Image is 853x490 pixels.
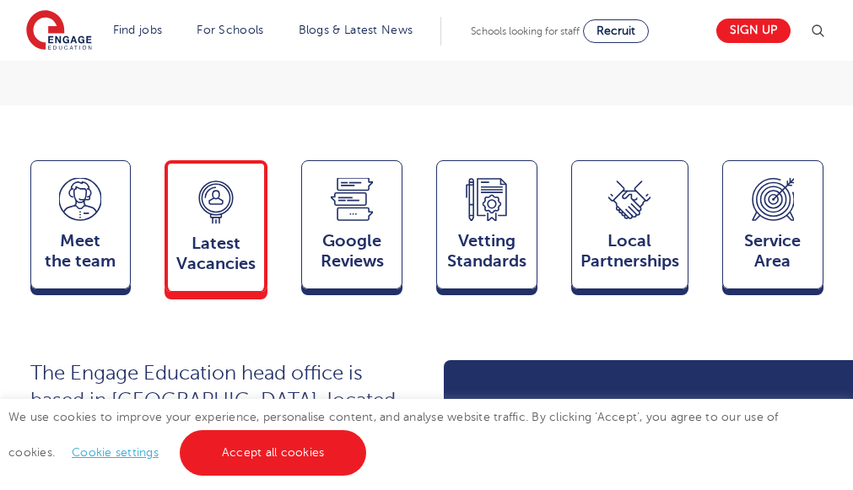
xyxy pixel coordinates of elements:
[299,24,413,36] a: Blogs & Latest News
[8,411,779,459] span: We use cookies to improve your experience, personalise content, and analyse website traffic. By c...
[165,160,267,299] a: LatestVacancies
[26,10,92,52] img: Engage Education
[72,446,159,459] a: Cookie settings
[571,160,688,297] a: Local Partnerships
[436,160,537,297] a: VettingStandards
[597,24,635,37] span: Recruit
[732,231,814,272] span: Service Area
[113,24,163,36] a: Find jobs
[445,231,528,272] span: Vetting Standards
[197,24,263,36] a: For Schools
[180,430,367,476] a: Accept all cookies
[310,231,393,272] span: Google Reviews
[716,19,791,43] a: Sign up
[40,231,122,272] span: Meet the team
[176,234,256,274] span: Latest Vacancies
[722,160,823,297] a: ServiceArea
[301,160,402,297] a: GoogleReviews
[580,231,679,272] span: Local Partnerships
[583,19,649,43] a: Recruit
[471,25,580,37] span: Schools looking for staff
[30,160,132,297] a: Meetthe team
